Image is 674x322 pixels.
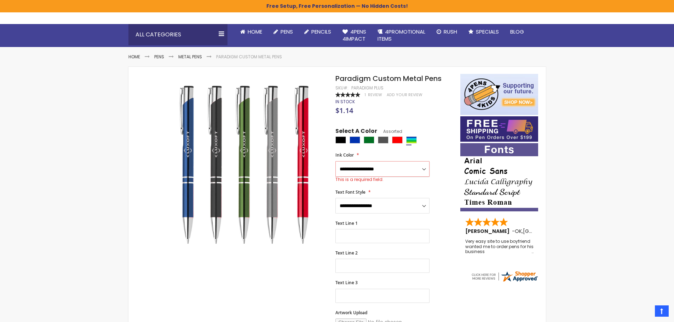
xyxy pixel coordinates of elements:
div: Red [392,136,403,144]
a: 4PROMOTIONALITEMS [372,24,431,47]
span: Select A Color [335,127,377,137]
span: In stock [335,99,355,105]
a: Home [128,54,140,60]
a: Pencils [299,24,337,40]
div: 100% [335,92,360,97]
span: Ink Color [335,152,354,158]
a: Specials [463,24,505,40]
span: 4PROMOTIONAL ITEMS [378,28,425,42]
div: Paradigm Plus [351,85,384,91]
span: Text Line 3 [335,280,358,286]
a: Home [235,24,268,40]
div: This is a required field. [335,177,430,182]
img: font-personalization-examples [460,143,538,211]
span: 1 [365,92,366,98]
img: 4pens.com widget logo [471,270,538,283]
span: Assorted [377,128,402,134]
div: Availability [335,99,355,105]
span: Review [368,92,382,98]
a: Pens [154,54,164,60]
span: - , [512,228,575,235]
span: Pens [281,28,293,35]
span: OK [515,228,522,235]
span: [GEOGRAPHIC_DATA] [523,228,575,235]
a: Add Your Review [387,92,422,98]
span: Text Line 2 [335,250,358,256]
div: Gunmetal [378,136,388,144]
div: Black [335,136,346,144]
li: Paradigm Custom Metal Pens [216,54,282,60]
a: Rush [431,24,463,40]
span: Blog [510,28,524,35]
span: Rush [444,28,457,35]
span: Home [248,28,262,35]
div: Blue [350,136,360,144]
a: 4pens.com certificate URL [471,278,538,284]
img: paragon-main_1_1.jpg [165,84,326,245]
img: 4pens 4 kids [460,74,538,115]
div: Green [364,136,374,144]
div: Very easy site to use boyfriend wanted me to order pens for his business [465,239,534,254]
a: Metal Pens [178,54,202,60]
a: Top [655,305,669,317]
span: Text Line 1 [335,220,358,226]
div: Assorted [406,136,417,144]
a: Pens [268,24,299,40]
a: 4Pens4impact [337,24,372,47]
span: Specials [476,28,499,35]
strong: SKU [335,85,348,91]
span: Artwork Upload [335,310,367,316]
a: 1 Review [365,92,383,98]
span: Pencils [311,28,331,35]
span: Text Font Style [335,189,365,195]
span: Paradigm Custom Metal Pens [335,74,442,83]
img: Free shipping on orders over $199 [460,116,538,142]
div: All Categories [128,24,227,45]
span: 4Pens 4impact [342,28,366,42]
span: [PERSON_NAME] [465,228,512,235]
span: $1.14 [335,106,353,115]
a: Blog [505,24,530,40]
